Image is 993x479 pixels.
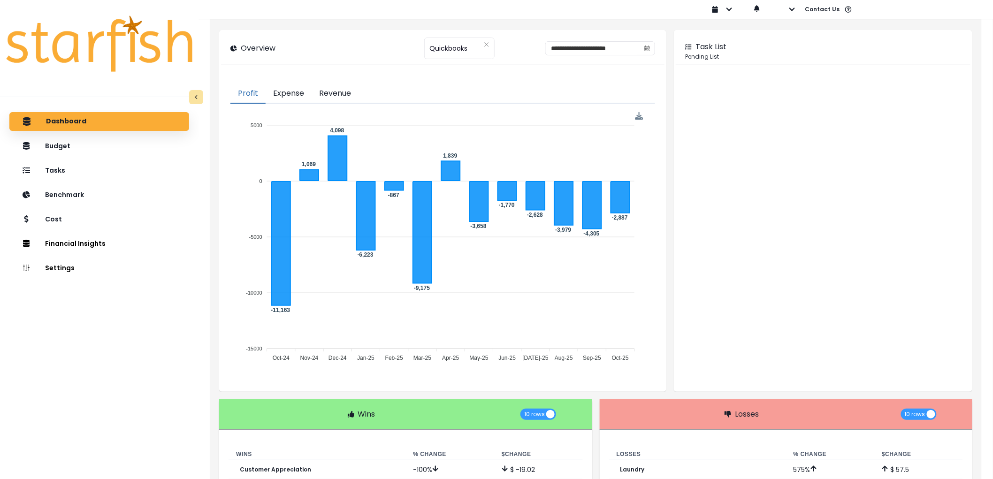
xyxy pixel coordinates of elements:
button: Profit [230,84,266,104]
button: Tasks [9,161,189,180]
tspan: Dec-24 [328,355,347,361]
tspan: [DATE]-25 [523,355,549,361]
button: Financial Insights [9,234,189,253]
span: 10 rows [905,409,925,420]
td: $ 57.5 [874,460,963,479]
button: Budget [9,137,189,155]
tspan: -10000 [246,290,262,296]
span: Quickbooks [429,38,467,58]
button: Dashboard [9,112,189,131]
button: Revenue [312,84,359,104]
tspan: Nov-24 [300,355,319,361]
tspan: 0 [260,178,262,184]
th: Losses [609,449,786,460]
th: Wins [229,449,405,460]
th: $ Change [494,449,583,460]
div: Menu [635,112,643,120]
p: Benchmark [45,191,84,199]
p: Budget [45,142,70,150]
svg: calendar [644,45,650,52]
tspan: Oct-25 [612,355,629,361]
th: % Change [405,449,494,460]
tspan: Oct-24 [273,355,290,361]
p: Laundry [620,466,645,473]
p: Customer Appreciation [240,466,311,473]
svg: close [484,42,489,47]
tspan: May-25 [470,355,489,361]
button: Settings [9,259,189,277]
span: 10 rows [524,409,545,420]
p: Tasks [45,167,65,175]
th: $ Change [874,449,963,460]
tspan: Jan-25 [357,355,374,361]
button: Cost [9,210,189,228]
p: Wins [358,409,375,420]
button: Clear [484,40,489,49]
tspan: Mar-25 [413,355,431,361]
tspan: Aug-25 [555,355,573,361]
p: Overview [241,43,275,54]
td: $ -19.02 [494,460,583,479]
p: Cost [45,215,62,223]
tspan: 5000 [251,122,262,128]
tspan: Sep-25 [583,355,601,361]
p: Pending List [685,53,961,61]
tspan: -5000 [249,234,262,240]
button: Benchmark [9,185,189,204]
p: Dashboard [46,117,86,126]
tspan: Apr-25 [443,355,459,361]
img: Download Profit [635,112,643,120]
tspan: Feb-25 [385,355,403,361]
tspan: Jun-25 [499,355,516,361]
tspan: -15000 [246,346,262,351]
p: Task List [695,41,726,53]
button: Expense [266,84,312,104]
p: Losses [735,409,759,420]
td: 575 % [786,460,875,479]
td: -100 % [405,460,494,479]
th: % Change [786,449,875,460]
